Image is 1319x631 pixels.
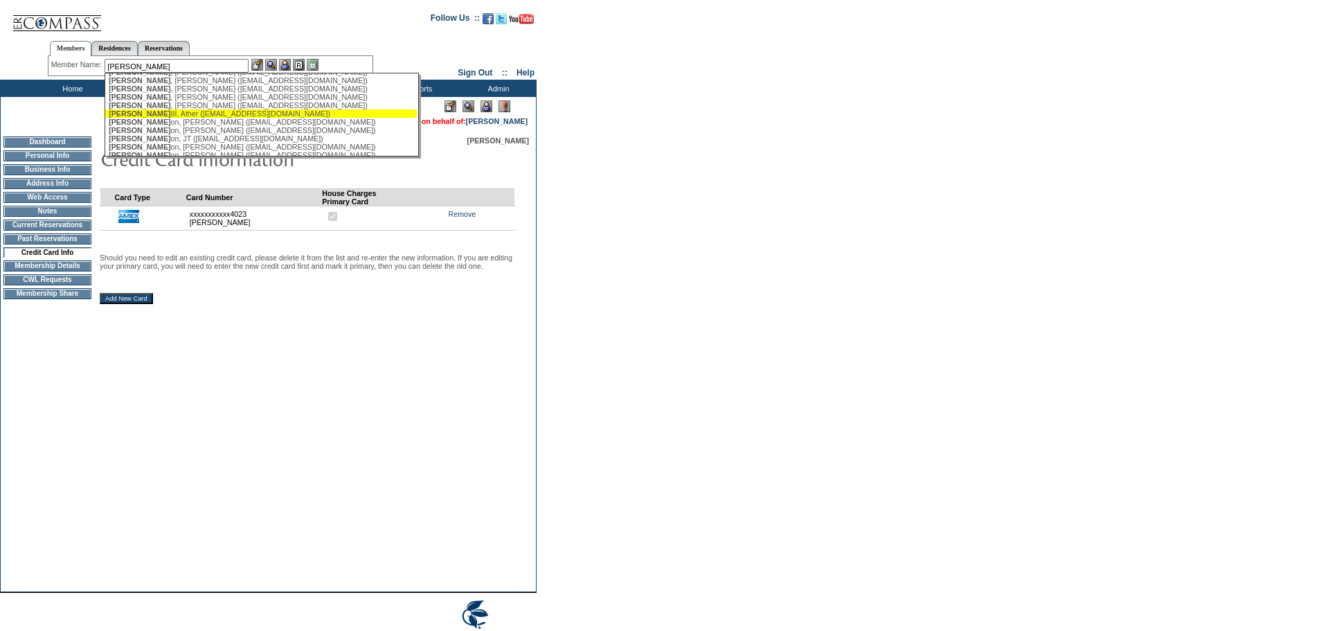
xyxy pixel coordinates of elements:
[109,93,170,101] span: [PERSON_NAME]
[322,188,431,206] td: House Charges Primary Card
[467,136,529,145] span: [PERSON_NAME]
[12,3,102,32] img: Compass Home
[369,117,528,125] span: You are acting on behalf of:
[3,178,91,189] td: Address Info
[3,220,91,231] td: Current Reservations
[445,100,456,112] img: Edit Mode
[3,164,91,175] td: Business Info
[31,80,111,97] td: Home
[100,145,377,172] img: pgTtlCreditCardInfo.gif
[51,59,105,71] div: Member Name:
[502,68,508,78] span: ::
[109,76,413,85] div: , [PERSON_NAME] ([EMAIL_ADDRESS][DOMAIN_NAME])
[483,13,494,24] img: Become our fan on Facebook
[109,85,413,93] div: , [PERSON_NAME] ([EMAIL_ADDRESS][DOMAIN_NAME])
[109,151,413,159] div: on, [PERSON_NAME] ([EMAIL_ADDRESS][DOMAIN_NAME])
[307,59,318,71] img: b_calculator.gif
[517,68,535,78] a: Help
[186,206,322,230] td: xxxxxxxxxxx4023 [PERSON_NAME]
[279,59,291,71] img: Impersonate
[100,254,515,270] p: Should you need to edit an existing credit card, please delete it from the list and re-enter the ...
[91,41,138,55] a: Residences
[251,59,263,71] img: b_edit.gif
[483,17,494,26] a: Become our fan on Facebook
[3,206,91,217] td: Notes
[431,12,480,28] td: Follow Us ::
[186,188,322,206] td: Card Number
[50,41,92,56] a: Members
[100,293,153,304] input: Add New Card
[109,118,413,126] div: on, [PERSON_NAME] ([EMAIL_ADDRESS][DOMAIN_NAME])
[109,134,413,143] div: on, JT ([EMAIL_ADDRESS][DOMAIN_NAME])
[109,126,413,134] div: on, [PERSON_NAME] ([EMAIL_ADDRESS][DOMAIN_NAME])
[3,288,91,299] td: Membership Share
[3,274,91,285] td: CWL Requests
[496,13,507,24] img: Follow us on Twitter
[449,210,476,218] a: Remove
[3,260,91,272] td: Membership Details
[499,100,510,112] img: Log Concern/Member Elevation
[3,150,91,161] td: Personal Info
[509,17,534,26] a: Subscribe to our YouTube Channel
[109,118,170,126] span: [PERSON_NAME]
[109,101,413,109] div: , [PERSON_NAME] ([EMAIL_ADDRESS][DOMAIN_NAME])
[481,100,492,112] img: Impersonate
[109,126,170,134] span: [PERSON_NAME]
[3,192,91,203] td: Web Access
[109,143,170,151] span: [PERSON_NAME]
[3,136,91,148] td: Dashboard
[138,41,190,55] a: Reservations
[293,59,305,71] img: Reservations
[109,109,413,118] div: III, Ather ([EMAIL_ADDRESS][DOMAIN_NAME])
[109,134,170,143] span: [PERSON_NAME]
[457,80,537,97] td: Admin
[3,233,91,245] td: Past Reservations
[109,93,413,101] div: , [PERSON_NAME] ([EMAIL_ADDRESS][DOMAIN_NAME])
[496,17,507,26] a: Follow us on Twitter
[109,101,170,109] span: [PERSON_NAME]
[109,76,170,85] span: [PERSON_NAME]
[109,143,413,151] div: on, [PERSON_NAME] ([EMAIL_ADDRESS][DOMAIN_NAME])
[3,247,91,258] td: Credit Card Info
[463,100,474,112] img: View Mode
[466,117,528,125] a: [PERSON_NAME]
[115,188,186,206] td: Card Type
[458,68,492,78] a: Sign Out
[109,151,170,159] span: [PERSON_NAME]
[109,85,170,93] span: [PERSON_NAME]
[109,109,170,118] span: [PERSON_NAME]
[118,210,139,223] img: icon_cc_amex.gif
[509,14,534,24] img: Subscribe to our YouTube Channel
[265,59,277,71] img: View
